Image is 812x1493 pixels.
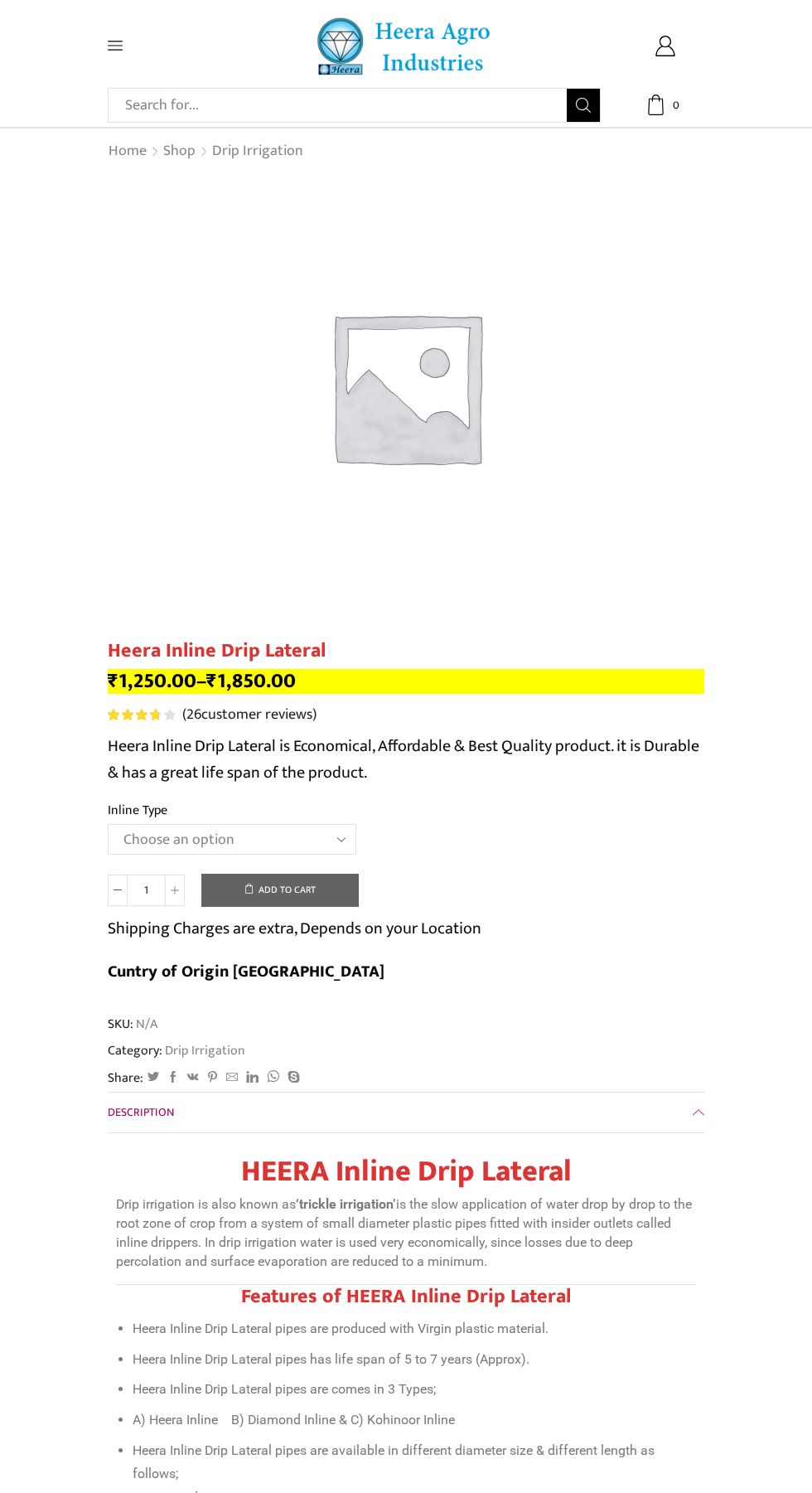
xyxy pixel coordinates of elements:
strong: ‘trickle irrigation’ [296,1196,396,1212]
label: Inline Type [108,801,167,820]
span: 26 [108,709,178,720]
span: SKU: [108,1015,704,1034]
li: Heera Inline Drip Lateral pipes has life span of 5 to 7 years (Approx). [133,1348,696,1372]
li: A) Heera Inline B) Diamond Inline & C) Kohinoor Inline [133,1408,696,1432]
p: – [108,669,704,694]
bdi: 1,250.00 [108,664,196,698]
button: Search button [567,89,600,122]
h1: Heera Inline Drip Lateral [108,639,704,663]
span: ₹ [108,664,118,698]
li: Heera Inline Drip Lateral pipes are comes in 3 Types; [133,1378,696,1402]
li: Heera Inline Drip Lateral pipes are produced with Virgin plastic material. [133,1317,696,1341]
span: Category: [108,1041,245,1060]
input: Product quantity [128,875,165,906]
a: Home [108,141,147,162]
span: ₹ [206,664,217,698]
div: Rated 3.81 out of 5 [108,709,175,720]
span: Share: [108,1069,143,1088]
input: Search for... [117,89,567,122]
bdi: 1,850.00 [206,664,296,698]
span: 26 [186,702,201,727]
button: Add to cart [201,874,359,907]
a: Drip Irrigation [162,1040,245,1061]
span: Rated out of 5 based on customer ratings [108,709,159,720]
p: Heera Inline Drip Lateral is Economical, Affordable & Best Quality product. it is Durable & has a... [108,733,704,786]
img: Placeholder [195,175,617,598]
a: Description [108,1093,704,1132]
strong: Features of HEERA Inline Drip Lateral [241,1280,571,1313]
p: Shipping Charges are extra, Depends on your Location [108,915,481,942]
a: 0 [626,95,704,115]
strong: HEERA Inline Drip Lateral [241,1146,572,1196]
a: Shop [162,141,196,162]
a: (26customer reviews) [182,705,317,726]
span: Description [108,1103,174,1122]
b: Cuntry of Origin [GEOGRAPHIC_DATA] [108,957,384,986]
nav: Breadcrumb [108,141,304,162]
span: 0 [667,97,684,114]
span: N/A [133,1015,157,1034]
a: Drip Irrigation [211,141,304,162]
p: Drip irrigation is also known as is the slow application of water drop by drop to the root zone o... [116,1195,696,1271]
